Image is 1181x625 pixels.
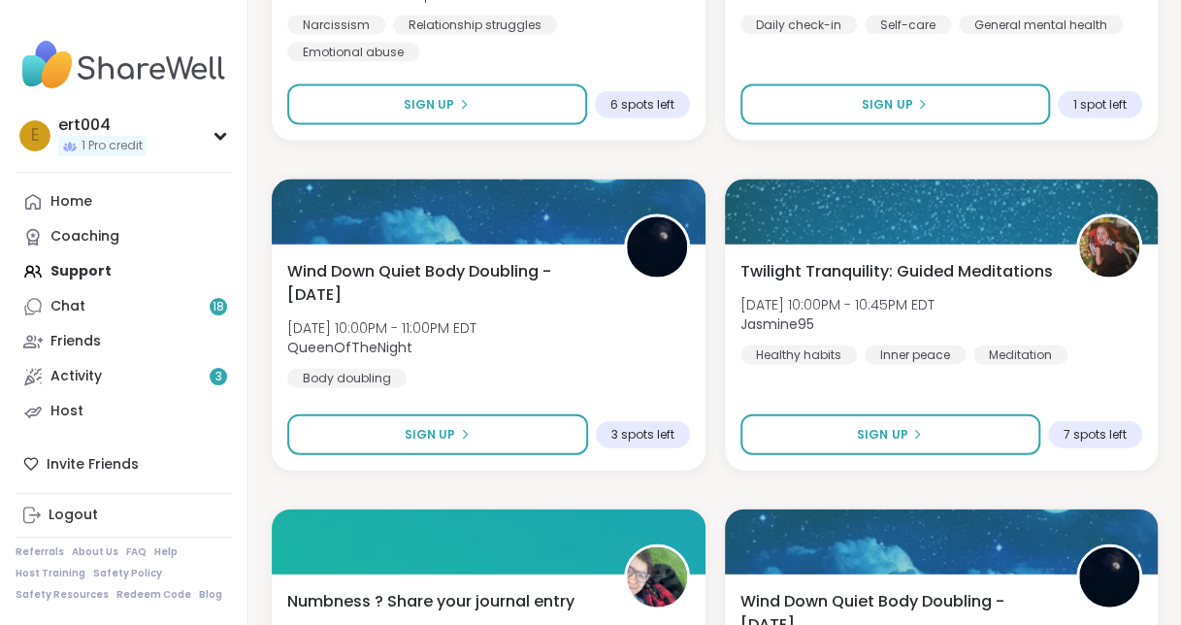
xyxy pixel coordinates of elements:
div: Relationship struggles [393,16,557,35]
img: ShareWell Nav Logo [16,31,232,99]
a: Home [16,184,232,219]
div: Narcissism [287,16,385,35]
div: Inner peace [865,345,966,365]
span: 3 spots left [611,427,674,443]
span: 7 spots left [1064,427,1127,443]
a: Coaching [16,219,232,254]
b: Jasmine95 [740,314,814,334]
span: Wind Down Quiet Body Doubling - [DATE] [287,260,603,307]
span: [DATE] 10:00PM - 11:00PM EDT [287,318,476,338]
a: Redeem Code [116,588,191,602]
a: About Us [72,545,118,559]
a: Blog [199,588,222,602]
span: Numbness ? Share your journal entry [287,590,574,613]
div: Activity [50,367,102,386]
span: [DATE] 10:00PM - 10:45PM EDT [740,295,935,314]
div: Invite Friends [16,446,232,481]
span: Sign Up [862,96,912,114]
a: Referrals [16,545,64,559]
div: Home [50,192,92,212]
span: Sign Up [857,426,907,444]
a: Chat18 [16,289,232,324]
img: QueenOfTheNight [1079,547,1139,608]
a: FAQ [126,545,147,559]
span: 1 Pro credit [82,138,143,154]
div: Friends [50,332,101,351]
img: QueenOfTheNight [627,217,687,278]
div: General mental health [959,16,1123,35]
a: Activity3 [16,359,232,394]
img: Kelldog23 [627,547,687,608]
a: Host [16,394,232,429]
span: Twilight Tranquility: Guided Meditations [740,260,1053,283]
b: QueenOfTheNight [287,338,412,357]
div: Coaching [50,227,119,247]
button: Sign Up [287,414,588,455]
div: Emotional abuse [287,43,419,62]
button: Sign Up [740,414,1041,455]
button: Sign Up [287,84,587,125]
div: Body doubling [287,369,407,388]
div: Host [50,402,83,421]
span: Sign Up [405,426,455,444]
span: 3 [215,369,222,385]
span: 1 spot left [1073,97,1127,113]
div: Healthy habits [740,345,857,365]
a: Friends [16,324,232,359]
button: Sign Up [740,84,1051,125]
div: Meditation [973,345,1067,365]
span: 6 spots left [610,97,674,113]
div: Chat [50,297,85,316]
div: Logout [49,506,98,525]
a: Logout [16,498,232,533]
span: e [31,123,39,148]
span: Sign Up [404,96,454,114]
a: Safety Resources [16,588,109,602]
div: Self-care [865,16,951,35]
img: Jasmine95 [1079,217,1139,278]
span: 18 [213,299,224,315]
div: Daily check-in [740,16,857,35]
div: ert004 [58,115,147,136]
a: Host Training [16,567,85,580]
a: Safety Policy [93,567,162,580]
a: Help [154,545,178,559]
